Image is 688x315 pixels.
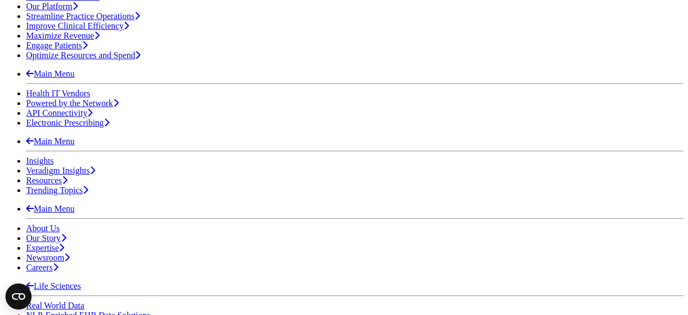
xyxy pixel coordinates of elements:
[26,224,60,233] a: About Us
[26,98,119,108] a: Powered by the Network
[26,233,66,243] a: Our Story
[26,11,140,21] a: Streamline Practice Operations
[479,248,675,302] iframe: Drift Chat Widget
[5,283,32,310] button: Open CMP widget
[26,156,54,165] a: Insights
[26,118,109,127] a: Electronic Prescribing
[26,2,78,11] a: Our Platform
[26,243,64,252] a: Expertise
[26,281,81,291] a: Life Sciences
[26,253,70,262] a: Newsroom
[26,41,88,50] a: Engage Patients
[26,21,129,30] a: Improve Clinical Efficiency
[26,69,75,78] a: Main Menu
[26,166,95,175] a: Veradigm Insights
[26,31,100,40] a: Maximize Revenue
[26,186,88,195] a: Trending Topics
[26,51,140,60] a: Optimize Resources and Spend
[26,108,93,118] a: API Connectivity
[26,263,58,272] a: Careers
[26,89,90,98] a: Health IT Vendors
[26,176,67,185] a: Resources
[26,301,84,310] a: Real World Data
[26,137,75,146] a: Main Menu
[26,204,75,213] a: Main Menu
